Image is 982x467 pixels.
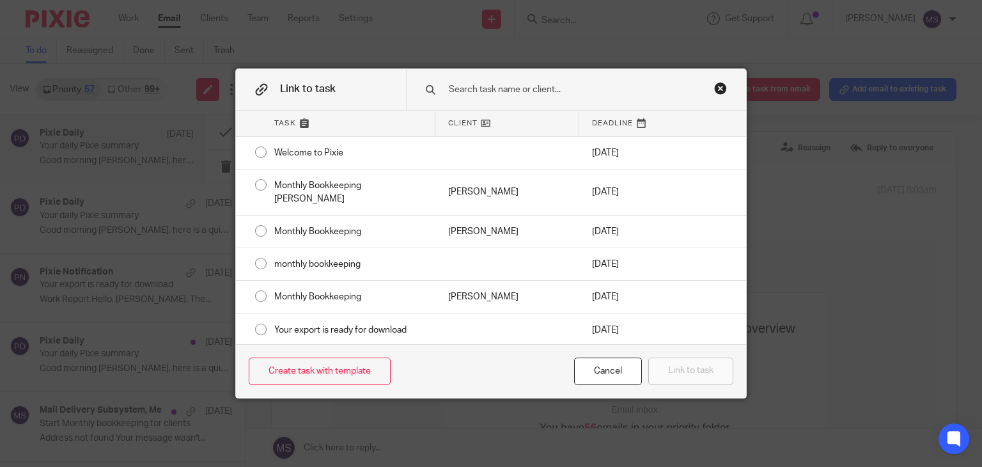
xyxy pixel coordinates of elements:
[448,83,698,97] input: Search task name or client...
[579,216,662,248] div: [DATE]
[435,170,579,215] div: Mark as done
[207,162,397,175] p: Email inbox
[217,368,387,384] p: No new tasks were assigned to you
[266,19,338,38] img: Pixie
[714,82,727,95] div: Close this dialog window
[261,137,435,169] div: Welcome to Pixie
[435,281,579,313] div: Mark as done
[435,137,579,169] div: Mark as done
[648,358,733,385] button: Link to task
[579,137,662,169] div: [DATE]
[579,170,662,215] div: [DATE]
[579,314,662,346] div: [DATE]
[592,118,633,129] span: Deadline
[579,281,662,313] div: [DATE]
[274,118,296,129] span: Task
[435,248,579,280] div: Mark as done
[280,84,336,95] span: Link to task
[226,260,378,277] p: There are no tasks due [DATE].
[448,118,478,129] span: Client
[579,248,662,280] div: [DATE]
[261,216,435,248] div: Monthly Bookkeeping
[574,358,642,385] div: Close this dialog window
[244,390,250,402] strong: 2
[129,77,474,116] h3: Good morning [PERSON_NAME], here is a quick overview of your assignments on BBT.
[261,281,435,313] div: Monthly Bookkeeping
[261,314,435,346] div: Your export is ready for download
[258,414,346,439] a: Go to task list
[435,314,579,346] div: Mark as done
[217,388,387,404] p: tasks became overdue
[207,178,397,195] p: You have emails in your priority folder
[258,287,346,312] a: Go to task list
[217,351,387,365] p: Other tasks
[435,216,579,248] div: Mark as done
[252,180,264,193] strong: 56
[261,170,435,215] div: Monthly Bookkeeping [PERSON_NAME]
[261,248,435,280] div: monthly bookkeeping
[226,244,378,257] p: Tasks due [DATE]
[249,358,391,385] a: Create task with template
